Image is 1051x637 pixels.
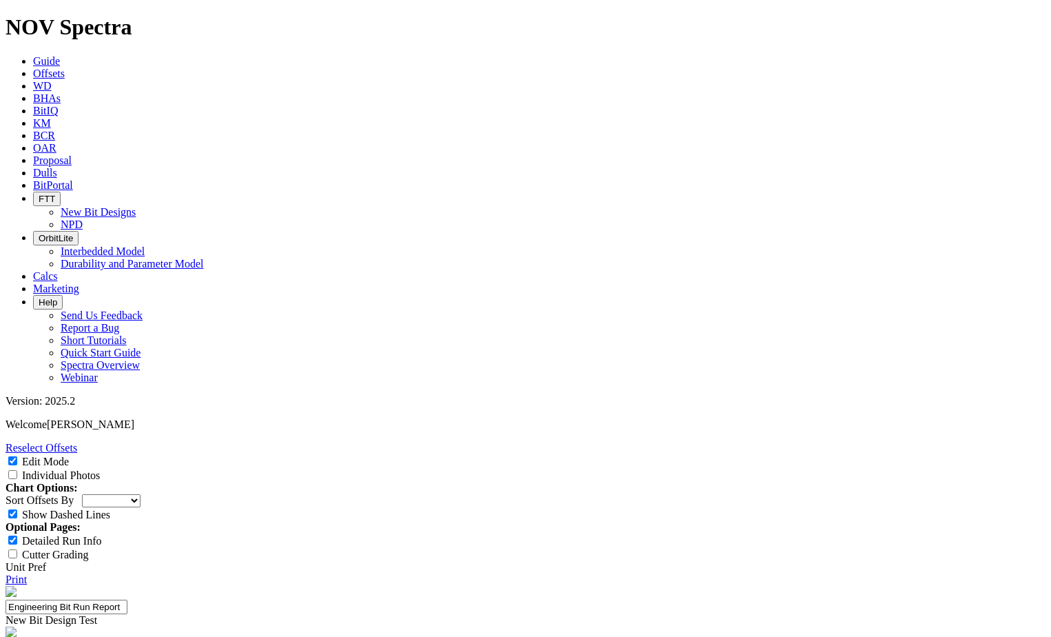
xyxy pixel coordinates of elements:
strong: Optional Pages: [6,521,81,533]
a: Proposal [33,154,72,166]
a: Quick Start Guide [61,347,141,358]
a: Marketing [33,283,79,294]
label: Show Dashed Lines [22,509,110,520]
a: Print [6,574,27,585]
a: NPD [61,219,83,230]
a: Report a Bug [61,322,119,334]
button: Help [33,295,63,310]
p: Welcome [6,418,1045,431]
a: BitIQ [33,105,58,117]
a: Offsets [33,68,65,79]
strong: Chart Options: [6,482,77,494]
h1: NOV Spectra [6,14,1045,40]
label: Sort Offsets By [6,494,74,506]
a: Spectra Overview [61,359,140,371]
span: [PERSON_NAME] [47,418,134,430]
button: FTT [33,192,61,206]
a: Dulls [33,167,57,179]
span: OrbitLite [39,233,73,243]
a: Guide [33,55,60,67]
div: Version: 2025.2 [6,395,1045,407]
a: Interbedded Model [61,245,145,257]
span: Help [39,297,57,307]
label: Cutter Grading [22,549,88,560]
button: OrbitLite [33,231,79,245]
a: OAR [33,142,56,154]
label: Individual Photos [22,469,100,481]
span: FTT [39,194,55,204]
a: Calcs [33,270,58,282]
a: BCR [33,130,55,141]
a: Durability and Parameter Model [61,258,204,270]
a: Reselect Offsets [6,442,77,454]
a: Unit Pref [6,561,46,573]
label: Edit Mode [22,456,69,467]
a: BitPortal [33,179,73,191]
a: New Bit Designs [61,206,136,218]
input: Click to edit report title [6,600,127,614]
a: Send Us Feedback [61,310,143,321]
label: Detailed Run Info [22,535,102,547]
a: WD [33,80,52,92]
a: Short Tutorials [61,334,127,346]
a: KM [33,117,51,129]
a: BHAs [33,92,61,104]
div: New Bit Design Test [6,614,1045,627]
img: NOV_WT_RH_Logo_Vert_RGB_F.d63d51a4.png [6,586,17,597]
a: Webinar [61,372,98,383]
